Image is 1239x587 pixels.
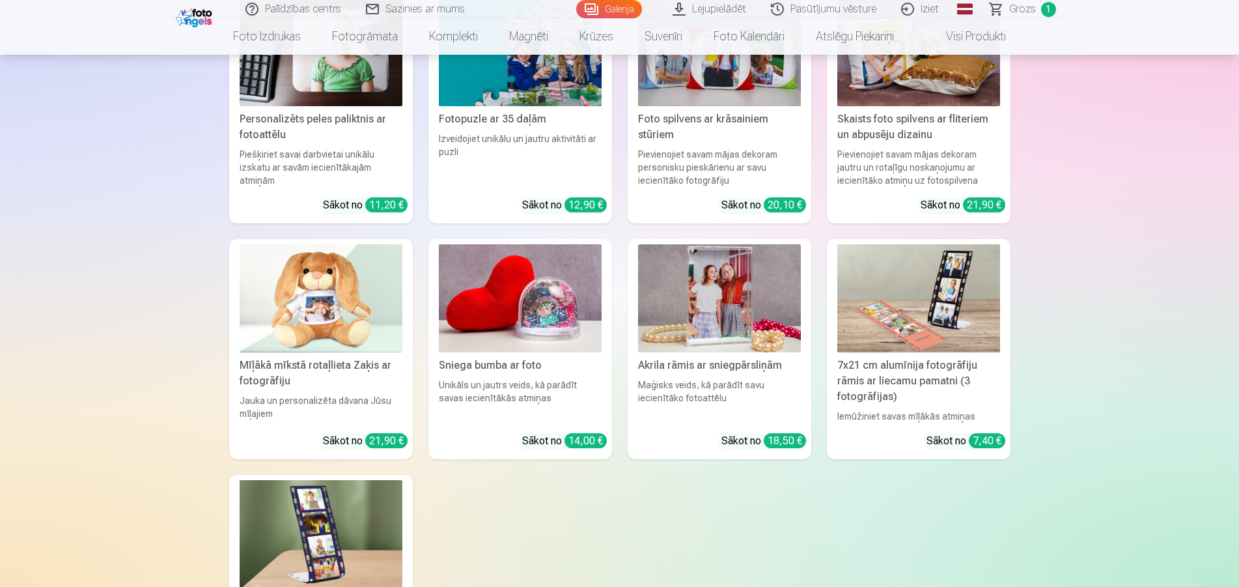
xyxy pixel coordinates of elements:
img: /fa1 [176,5,216,27]
img: Mīļākā mīkstā rotaļlieta Zaķis ar fotogrāfiju [240,244,402,353]
div: 11,20 € [365,197,408,212]
div: Sākot no [921,197,1005,213]
a: Komplekti [413,18,494,55]
div: Sākot no [926,433,1005,449]
div: 21,90 € [963,197,1005,212]
img: Sniega bumba ar foto [439,244,602,353]
div: Jauka un personalizēta dāvana Jūsu mīļajiem [234,394,408,423]
a: 7x21 cm alumīnija fotogrāfiju rāmis ar liecamu pamatni (3 fotogrāfijas)7x21 cm alumīnija fotogrāf... [827,239,1010,460]
a: Foto kalendāri [698,18,800,55]
a: Visi produkti [910,18,1022,55]
div: Fotopuzle ar 35 daļām [434,111,607,127]
div: Iemūžiniet savas mīļākās atmiņas [832,410,1005,423]
div: Mīļākā mīkstā rotaļlieta Zaķis ar fotogrāfiju [234,358,408,389]
div: 7x21 cm alumīnija fotogrāfiju rāmis ar liecamu pamatni (3 fotogrāfijas) [832,358,1005,405]
div: Foto spilvens ar krāsainiem stūriem [633,111,806,143]
div: Sākot no [323,197,408,213]
div: 7,40 € [969,433,1005,448]
div: 14,00 € [564,433,607,448]
a: Magnēti [494,18,564,55]
div: Akrila rāmis ar sniegpārsliņām [633,358,806,373]
div: Maģisks veids, kā parādīt savu iecienītāko fotoattēlu [633,379,806,423]
a: Fotogrāmata [316,18,413,55]
div: Piešķiriet savai darbvietai unikālu izskatu ar savām iecienītākajām atmiņām [234,148,408,187]
a: Foto izdrukas [217,18,316,55]
div: Pievienojiet savam mājas dekoram jautru un rotaļīgu noskaņojumu ar iecienītāko atmiņu uz fotospil... [832,148,1005,187]
div: 12,90 € [564,197,607,212]
img: 7x21 cm alumīnija fotogrāfiju rāmis ar liecamu pamatni (3 fotogrāfijas) [837,244,1000,353]
div: Unikāls un jautrs veids, kā parādīt savas iecienītākās atmiņas [434,379,607,423]
div: 20,10 € [764,197,806,212]
div: Skaists foto spilvens ar fliteriem un abpusēju dizainu [832,111,1005,143]
div: Izveidojiet unikālu un jautru aktivitāti ar puzli [434,132,607,187]
img: Akrila rāmis ar sniegpārsliņām [638,244,801,353]
a: Akrila rāmis ar sniegpārsliņāmAkrila rāmis ar sniegpārsliņāmMaģisks veids, kā parādīt savu iecien... [628,239,811,460]
a: Suvenīri [629,18,698,55]
a: Mīļākā mīkstā rotaļlieta Zaķis ar fotogrāfijuMīļākā mīkstā rotaļlieta Zaķis ar fotogrāfijuJauka u... [229,239,413,460]
span: Grozs [1009,1,1036,17]
div: Sākot no [721,197,806,213]
span: 1 [1041,2,1056,17]
div: Sākot no [522,197,607,213]
div: Pievienojiet savam mājas dekoram personisku pieskārienu ar savu iecienītāko fotogrāfiju [633,148,806,187]
a: Sniega bumba ar fotoSniega bumba ar fotoUnikāls un jautrs veids, kā parādīt savas iecienītākās at... [428,239,612,460]
div: Sākot no [323,433,408,449]
div: Sniega bumba ar foto [434,358,607,373]
div: Personalizēts peles paliktnis ar fotoattēlu [234,111,408,143]
a: Krūzes [564,18,629,55]
div: 21,90 € [365,433,408,448]
a: Atslēgu piekariņi [800,18,910,55]
div: Sākot no [522,433,607,449]
div: 18,50 € [764,433,806,448]
div: Sākot no [721,433,806,449]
